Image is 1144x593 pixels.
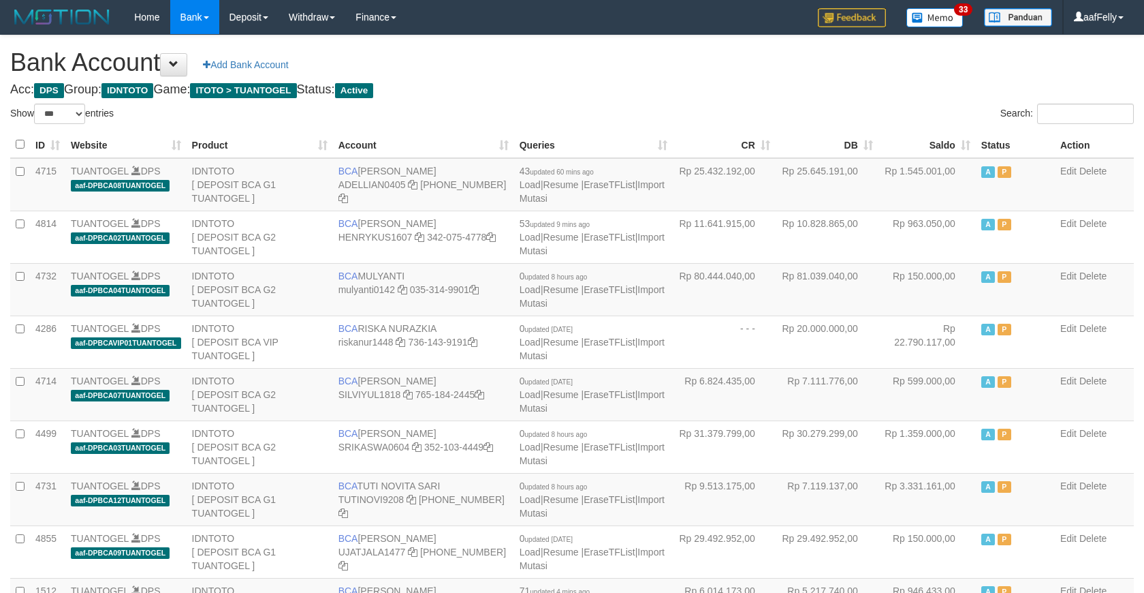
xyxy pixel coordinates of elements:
[396,337,405,348] a: Copy riskanur1448 to clipboard
[1079,323,1107,334] a: Delete
[1079,533,1107,544] a: Delete
[333,421,514,473] td: [PERSON_NAME] 352-103-4449
[878,211,976,263] td: Rp 963.050,00
[520,547,665,571] a: Import Mutasi
[520,284,541,295] a: Load
[673,526,776,578] td: Rp 29.492.952,00
[338,323,358,334] span: BCA
[878,368,976,421] td: Rp 599.000,00
[878,473,976,526] td: Rp 3.331.161,00
[776,132,878,158] th: DB: activate to sort column ascending
[981,376,995,388] span: Active
[525,326,573,333] span: updated [DATE]
[486,232,496,243] a: Copy 3420754778 to clipboard
[530,168,593,176] span: updated 60 mins ago
[333,132,514,158] th: Account: activate to sort column ascending
[30,158,65,211] td: 4715
[338,284,395,295] a: mulyanti0142
[403,389,413,400] a: Copy SILVIYUL1818 to clipboard
[776,158,878,211] td: Rp 25.645.191,00
[776,473,878,526] td: Rp 7.119.137,00
[71,285,170,296] span: aaf-DPBCA04TUANTOGEL
[65,526,187,578] td: DPS
[333,473,514,526] td: TUTI NOVITA SARI [PHONE_NUMBER]
[584,547,635,558] a: EraseTFList
[333,316,514,368] td: RISKA NURAZKIA 736-143-9191
[187,473,333,526] td: IDNTOTO [ DEPOSIT BCA G1 TUANTOGEL ]
[976,132,1055,158] th: Status
[520,389,541,400] a: Load
[878,158,976,211] td: Rp 1.545.001,00
[71,495,170,506] span: aaf-DPBCA12TUANTOGEL
[530,221,590,228] span: updated 9 mins ago
[190,83,296,98] span: ITOTO > TUANTOGEL
[520,232,541,243] a: Load
[998,271,1011,283] span: Paused
[584,494,635,505] a: EraseTFList
[338,494,404,505] a: TUTINOVI9208
[333,158,514,211] td: [PERSON_NAME] [PHONE_NUMBER]
[71,390,170,401] span: aaf-DPBCA07TUANTOGEL
[981,324,995,335] span: Active
[65,473,187,526] td: DPS
[338,193,348,204] a: Copy 5655032115 to clipboard
[520,166,665,204] span: | | |
[776,316,878,368] td: Rp 20.000.000,00
[984,8,1052,27] img: panduan.png
[520,166,594,177] span: 43
[10,49,1134,76] h1: Bank Account
[525,483,588,491] span: updated 8 hours ago
[71,547,170,559] span: aaf-DPBCA09TUANTOGEL
[520,481,588,491] span: 0
[520,179,541,190] a: Load
[408,179,417,190] a: Copy ADELLIAN0405 to clipboard
[776,526,878,578] td: Rp 29.492.952,00
[30,211,65,263] td: 4814
[520,376,573,386] span: 0
[525,273,588,281] span: updated 8 hours ago
[333,368,514,421] td: [PERSON_NAME] 765-184-2445
[71,428,129,439] a: TUANTOGEL
[101,83,153,98] span: IDNTOTO
[338,560,348,571] a: Copy 4062238953 to clipboard
[30,316,65,368] td: 4286
[520,271,665,309] span: | | |
[878,526,976,578] td: Rp 150.000,00
[1060,218,1077,229] a: Edit
[520,218,665,256] span: | | |
[981,534,995,545] span: Active
[584,179,635,190] a: EraseTFList
[338,547,406,558] a: UJATJALA1477
[776,421,878,473] td: Rp 30.279.299,00
[520,218,590,229] span: 53
[525,536,573,543] span: updated [DATE]
[187,263,333,316] td: IDNTOTO [ DEPOSIT BCA G2 TUANTOGEL ]
[543,547,579,558] a: Resume
[1000,104,1134,124] label: Search:
[71,442,170,454] span: aaf-DPBCA03TUANTOGEL
[34,104,85,124] select: Showentries
[65,368,187,421] td: DPS
[71,218,129,229] a: TUANTOGEL
[543,494,579,505] a: Resume
[981,429,995,440] span: Active
[187,526,333,578] td: IDNTOTO [ DEPOSIT BCA G1 TUANTOGEL ]
[520,533,573,544] span: 0
[483,442,493,453] a: Copy 3521034449 to clipboard
[338,442,410,453] a: SRIKASWA0604
[65,158,187,211] td: DPS
[338,218,358,229] span: BCA
[338,232,413,243] a: HENRYKUS1607
[998,534,1011,545] span: Paused
[65,132,187,158] th: Website: activate to sort column ascending
[71,166,129,177] a: TUANTOGEL
[415,232,424,243] a: Copy HENRYKUS1607 to clipboard
[65,211,187,263] td: DPS
[71,232,170,244] span: aaf-DPBCA02TUANTOGEL
[338,337,394,348] a: riskanur1448
[1060,376,1077,386] a: Edit
[71,481,129,491] a: TUANTOGEL
[520,533,665,571] span: | | |
[30,368,65,421] td: 4714
[338,428,358,439] span: BCA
